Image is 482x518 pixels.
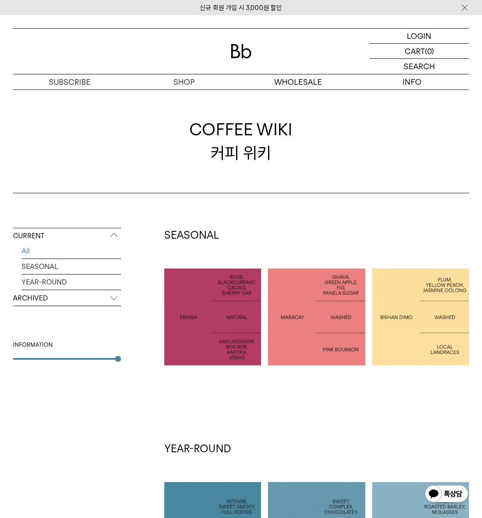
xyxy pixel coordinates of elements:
[190,118,293,141] span: COFFEE WIKI
[13,74,127,90] a: SUBSCRIBE
[190,118,293,164] div: 커피 위키
[164,269,261,365] a: 인도네시아 프린자 내추럴INDONESIA FRINSA NATURAL
[241,74,355,90] p: WHOLESALE
[370,29,469,44] a: LOGIN
[13,291,121,306] p: ARCHIVED
[164,441,469,456] h2: YEAR-ROUND
[370,44,469,59] a: CART (0)
[13,228,121,244] p: CURRENT
[22,259,121,274] a: SEASONAL
[22,243,121,259] a: All
[164,228,469,243] h2: SEASONAL
[424,484,469,505] img: 카카오톡 채널 1:1 채팅 버튼
[405,44,425,58] p: CART
[200,4,282,12] a: 신규 회원 가입 시 3,000원 할인
[372,269,469,365] a: 에티오피아 비샨 디모ETHIOPIA BISHAN DIMO
[13,341,121,349] div: INFORMATION
[404,59,435,74] p: SEARCH
[355,74,469,90] p: INFO
[407,29,432,43] p: LOGIN
[127,74,241,90] a: SHOP
[268,269,365,365] a: 콜롬비아 마라카이COLOMBIA MARACAY
[231,44,252,58] img: 로고
[22,275,121,290] a: YEAR-ROUND
[425,44,434,58] p: (0)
